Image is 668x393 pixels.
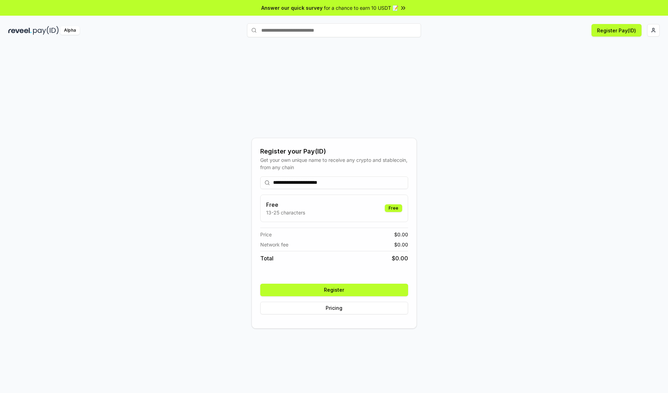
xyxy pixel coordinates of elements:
[261,4,323,11] span: Answer our quick survey
[266,201,305,209] h3: Free
[260,254,273,262] span: Total
[33,26,59,35] img: pay_id
[260,156,408,171] div: Get your own unique name to receive any crypto and stablecoin, from any chain
[60,26,80,35] div: Alpha
[8,26,32,35] img: reveel_dark
[260,147,408,156] div: Register your Pay(ID)
[385,204,402,212] div: Free
[392,254,408,262] span: $ 0.00
[591,24,642,37] button: Register Pay(ID)
[260,231,272,238] span: Price
[324,4,398,11] span: for a chance to earn 10 USDT 📝
[266,209,305,216] p: 13-25 characters
[260,302,408,314] button: Pricing
[260,241,288,248] span: Network fee
[260,284,408,296] button: Register
[394,241,408,248] span: $ 0.00
[394,231,408,238] span: $ 0.00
